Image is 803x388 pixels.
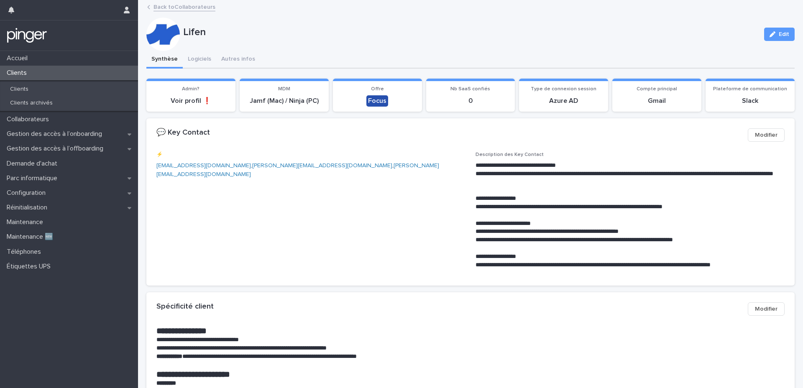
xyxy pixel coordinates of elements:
[3,263,57,271] p: Étiquettes UPS
[151,97,230,105] p: Voir profil ❗
[637,87,677,92] span: Compte principal
[183,26,757,38] p: Lifen
[3,160,64,168] p: Demande d'achat
[156,128,210,138] h2: 💬 Key Contact
[3,86,35,93] p: Clients
[3,248,48,256] p: Téléphones
[3,189,52,197] p: Configuration
[3,54,34,62] p: Accueil
[183,51,216,69] button: Logiciels
[366,95,388,107] div: Focus
[245,97,324,105] p: Jamf (Mac) / Ninja (PC)
[431,97,510,105] p: 0
[713,87,787,92] span: Plateforme de communication
[617,97,696,105] p: Gmail
[3,130,109,138] p: Gestion des accès à l’onboarding
[156,163,251,168] a: [EMAIL_ADDRESS][DOMAIN_NAME]
[278,87,290,92] span: MDM
[476,152,544,157] span: Description des Key Contact
[3,145,110,153] p: Gestion des accès à l’offboarding
[748,128,785,142] button: Modifier
[3,174,64,182] p: Parc informatique
[156,163,439,177] a: [PERSON_NAME][EMAIL_ADDRESS][DOMAIN_NAME]
[779,31,789,37] span: Edit
[764,28,795,41] button: Edit
[3,69,33,77] p: Clients
[3,218,50,226] p: Maintenance
[3,100,59,107] p: Clients archivés
[3,204,54,212] p: Réinitialisation
[216,51,260,69] button: Autres infos
[3,115,56,123] p: Collaborateurs
[450,87,490,92] span: Nb SaaS confiés
[3,233,60,241] p: Maintenance 🆕
[755,131,777,139] span: Modifier
[7,27,47,44] img: mTgBEunGTSyRkCgitkcU
[524,97,603,105] p: Azure AD
[182,87,199,92] span: Admin?
[755,305,777,313] span: Modifier
[156,161,465,179] p: , ,
[153,2,215,11] a: Back toCollaborateurs
[156,152,163,157] span: ⚡️
[531,87,596,92] span: Type de connexion session
[146,51,183,69] button: Synthèse
[252,163,392,168] a: [PERSON_NAME][EMAIL_ADDRESS][DOMAIN_NAME]
[371,87,384,92] span: Offre
[748,302,785,316] button: Modifier
[711,97,790,105] p: Slack
[156,302,214,311] h2: Spécificité client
